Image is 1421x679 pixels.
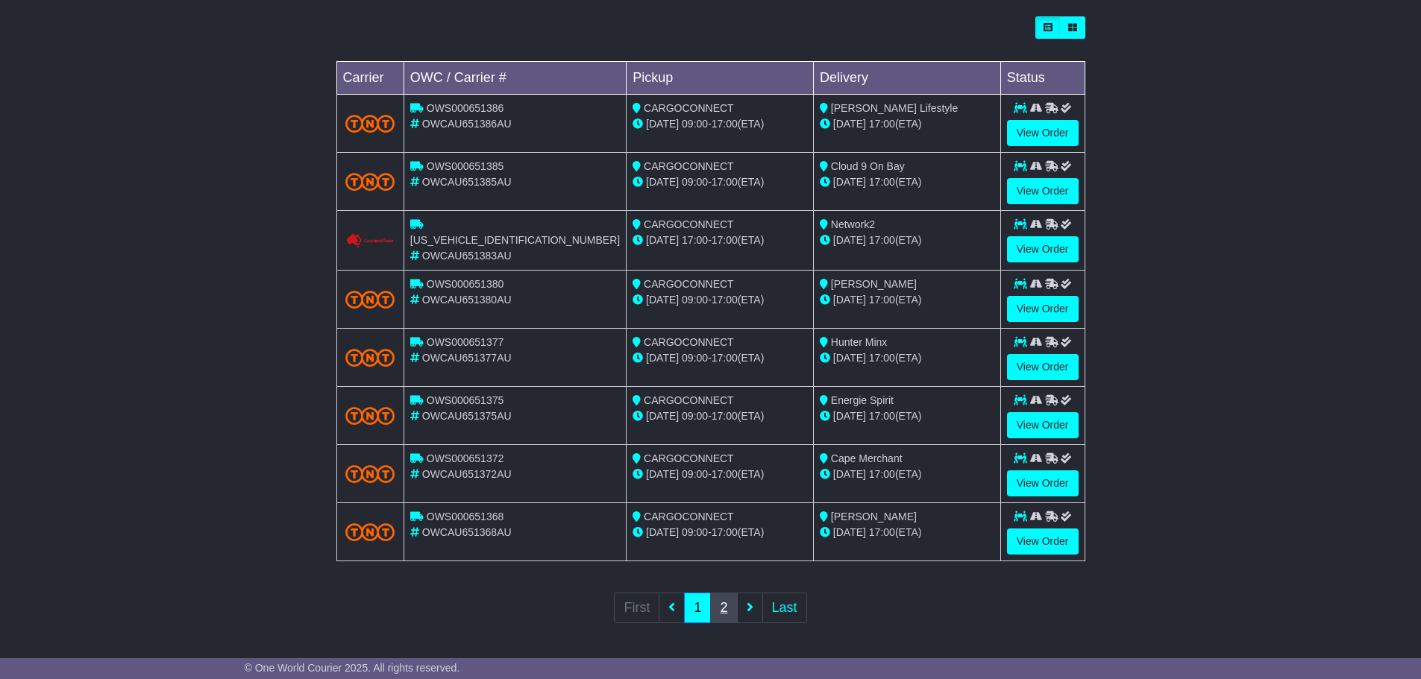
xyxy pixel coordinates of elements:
[646,352,679,364] span: [DATE]
[646,118,679,130] span: [DATE]
[646,526,679,538] span: [DATE]
[410,234,620,246] span: [US_VEHICLE_IDENTIFICATION_NUMBER]
[422,410,512,422] span: OWCAU651375AU
[633,233,807,248] div: - (ETA)
[820,292,994,308] div: (ETA)
[820,408,994,424] div: (ETA)
[633,350,807,366] div: - (ETA)
[682,410,708,422] span: 09:00
[345,173,395,191] img: TNT_Domestic.png
[712,176,738,188] span: 17:00
[427,102,504,114] span: OWS000651386
[1007,412,1079,438] a: View Order
[710,593,737,623] a: 2
[682,234,708,246] span: 17:00
[682,294,708,306] span: 09:00
[646,176,679,188] span: [DATE]
[820,174,994,190] div: (ETA)
[820,350,994,366] div: (ETA)
[646,294,679,306] span: [DATE]
[869,118,895,130] span: 17:00
[1007,470,1079,496] a: View Order
[682,118,708,130] span: 09:00
[633,116,807,132] div: - (ETA)
[345,349,395,367] img: TNT_Domestic.png
[831,160,905,172] span: Cloud 9 On Bay
[644,160,734,172] span: CARGOCONNECT
[1007,178,1079,204] a: View Order
[869,176,895,188] span: 17:00
[633,292,807,308] div: - (ETA)
[1007,528,1079,555] a: View Order
[427,452,504,464] span: OWS000651372
[646,234,679,246] span: [DATE]
[644,218,734,230] span: CARGOCONNECT
[869,526,895,538] span: 17:00
[869,352,895,364] span: 17:00
[633,525,807,540] div: - (ETA)
[245,662,460,674] span: © One World Courier 2025. All rights reserved.
[1007,296,1079,322] a: View Order
[1000,62,1085,95] td: Status
[422,294,512,306] span: OWCAU651380AU
[682,352,708,364] span: 09:00
[633,174,807,190] div: - (ETA)
[422,176,512,188] span: OWCAU651385AU
[345,233,395,249] img: Couriers_Please.png
[345,465,395,483] img: TNT_Domestic.png
[1007,120,1079,146] a: View Order
[831,102,958,114] span: [PERSON_NAME] Lifestyle
[712,118,738,130] span: 17:00
[833,410,866,422] span: [DATE]
[833,352,866,364] span: [DATE]
[646,468,679,480] span: [DATE]
[833,118,866,130] span: [DATE]
[644,452,734,464] span: CARGOCONNECT
[422,250,512,262] span: OWCAU651383AU
[869,294,895,306] span: 17:00
[345,115,395,133] img: TNT_Domestic.png
[682,526,708,538] span: 09:00
[831,218,875,230] span: Network2
[646,410,679,422] span: [DATE]
[831,278,917,290] span: [PERSON_NAME]
[712,234,738,246] span: 17:00
[820,233,994,248] div: (ETA)
[644,511,734,522] span: CARGOCONNECT
[820,525,994,540] div: (ETA)
[345,291,395,309] img: TNT_Domestic.png
[869,234,895,246] span: 17:00
[831,336,887,348] span: Hunter Minx
[633,467,807,482] div: - (ETA)
[1007,236,1079,262] a: View Order
[833,468,866,480] span: [DATE]
[682,468,708,480] span: 09:00
[427,160,504,172] span: OWS000651385
[820,467,994,482] div: (ETA)
[833,234,866,246] span: [DATE]
[869,410,895,422] span: 17:00
[762,593,807,623] a: Last
[404,62,626,95] td: OWC / Carrier #
[633,408,807,424] div: - (ETA)
[422,468,512,480] span: OWCAU651372AU
[813,62,1000,95] td: Delivery
[422,526,512,538] span: OWCAU651368AU
[712,526,738,538] span: 17:00
[869,468,895,480] span: 17:00
[644,278,734,290] span: CARGOCONNECT
[644,336,734,348] span: CARGOCONNECT
[427,278,504,290] span: OWS000651380
[427,394,504,406] span: OWS000651375
[833,526,866,538] span: [DATE]
[644,102,734,114] span: CARGOCONNECT
[644,394,734,406] span: CARGOCONNECT
[422,352,512,364] span: OWCAU651377AU
[1007,354,1079,380] a: View Order
[427,336,504,348] span: OWS000651377
[833,294,866,306] span: [DATE]
[831,452,903,464] span: Cape Merchant
[345,523,395,541] img: TNT_Domestic.png
[422,118,512,130] span: OWCAU651386AU
[712,352,738,364] span: 17:00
